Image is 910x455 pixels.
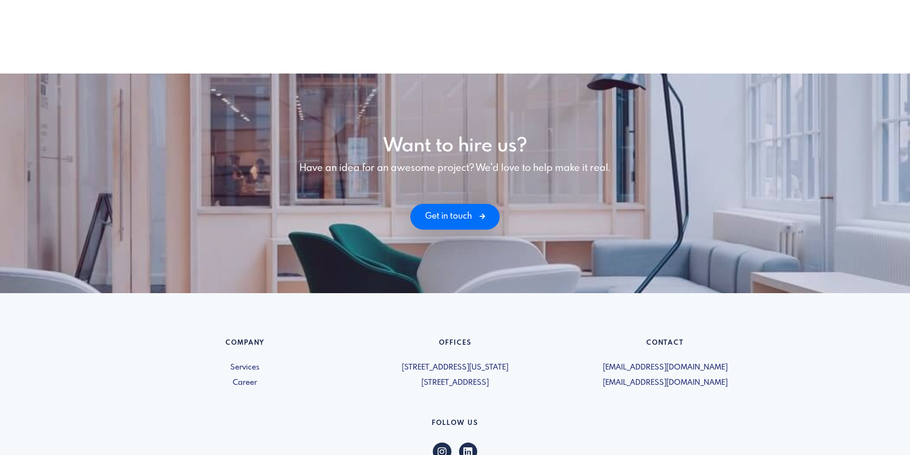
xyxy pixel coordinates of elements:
h1: Want to hire us? [146,135,765,158]
span: [STREET_ADDRESS] [356,377,555,389]
h6: Company [146,339,344,351]
a: Career [146,377,344,389]
a: Get in touch [410,204,500,230]
span: [EMAIL_ADDRESS][DOMAIN_NAME] [566,377,765,389]
a: Services [146,362,344,373]
h6: Offices [356,339,555,351]
span: [EMAIL_ADDRESS][DOMAIN_NAME] [566,362,765,373]
span: [STREET_ADDRESS][US_STATE] [356,362,555,373]
h6: Follow US [146,419,765,431]
p: Have an idea for an awesome project? We'd love to help make it real. [146,161,765,176]
h6: Contact [566,339,765,351]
